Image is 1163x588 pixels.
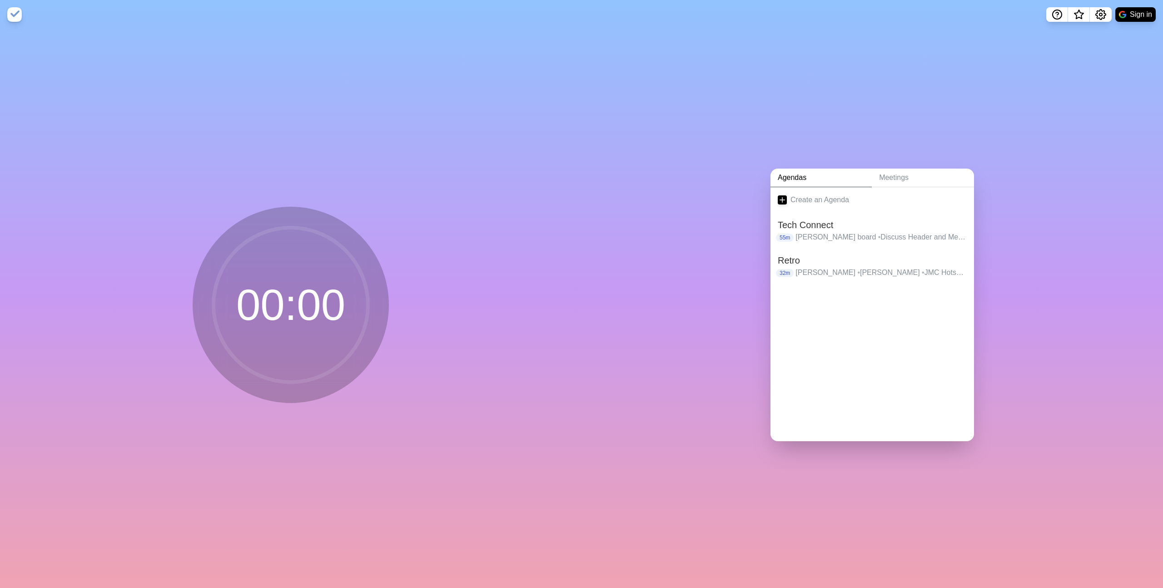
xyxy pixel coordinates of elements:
p: 55m [776,234,794,242]
span: • [878,233,881,241]
a: Agendas [770,169,872,187]
a: Create an Agenda [770,187,974,213]
p: 32m [776,269,794,277]
a: Meetings [872,169,974,187]
button: Settings [1090,7,1112,22]
p: [PERSON_NAME] [PERSON_NAME] JMC Hotseat [PERSON_NAME] Aparna Hotseat [PERSON_NAME] [PERSON_NAME] ... [795,267,967,278]
h2: Tech Connect [778,218,967,232]
h2: Retro [778,254,967,267]
img: timeblocks logo [7,7,22,22]
img: google logo [1119,11,1126,18]
button: Sign in [1115,7,1156,22]
p: [PERSON_NAME] board Discuss Header and Metronome Status of RDR parking lot [795,232,967,243]
span: • [922,269,924,276]
button: Help [1046,7,1068,22]
button: What’s new [1068,7,1090,22]
span: • [857,269,860,276]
